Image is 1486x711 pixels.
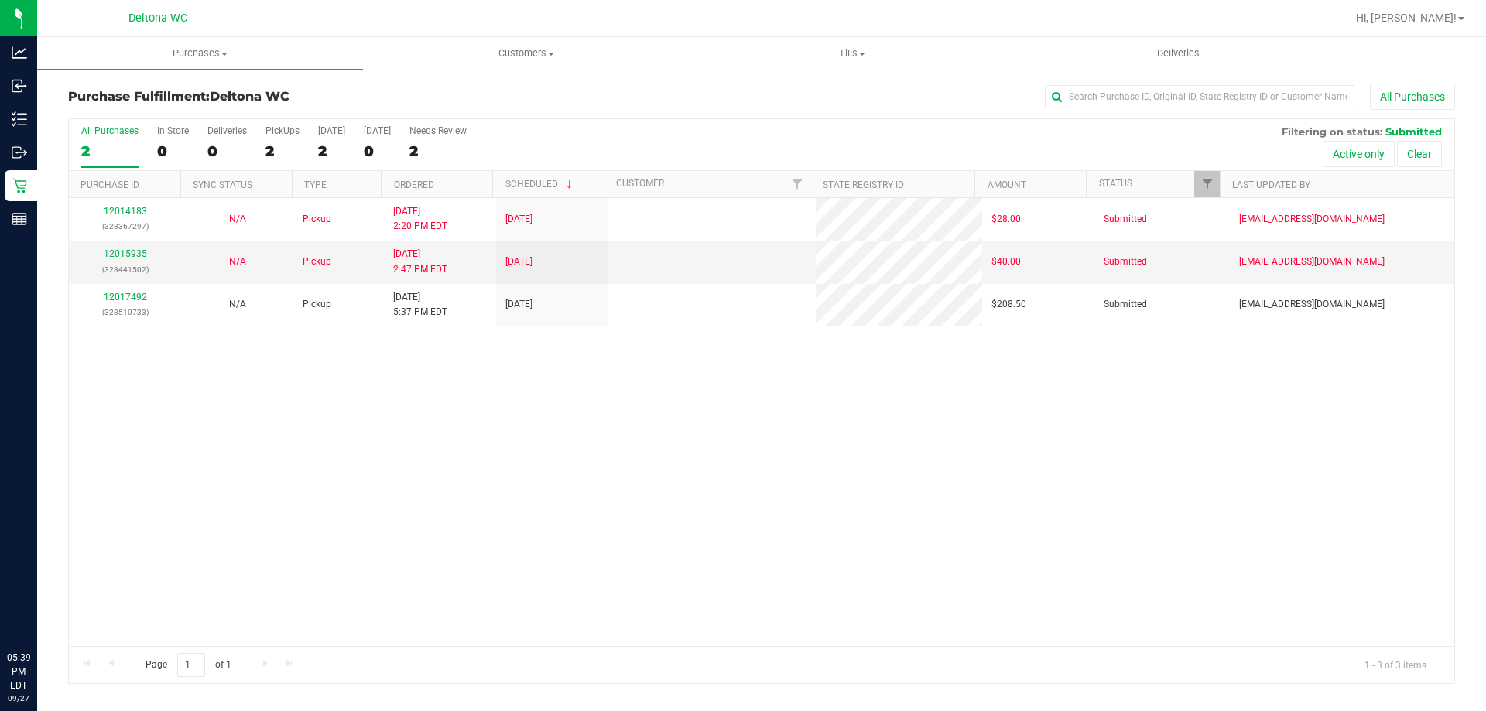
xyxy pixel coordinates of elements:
a: Purchases [37,37,363,70]
inline-svg: Inbound [12,78,27,94]
h3: Purchase Fulfillment: [68,90,530,104]
a: Scheduled [505,179,576,190]
div: 2 [81,142,139,160]
inline-svg: Retail [12,178,27,193]
div: PickUps [265,125,300,136]
div: 2 [318,142,345,160]
input: Search Purchase ID, Original ID, State Registry ID or Customer Name... [1045,85,1354,108]
span: [EMAIL_ADDRESS][DOMAIN_NAME] [1239,297,1385,312]
a: Last Updated By [1232,179,1310,190]
span: [DATE] 2:20 PM EDT [393,204,447,234]
span: [EMAIL_ADDRESS][DOMAIN_NAME] [1239,255,1385,269]
iframe: Resource center [15,587,62,634]
span: Submitted [1385,125,1442,138]
button: Clear [1397,141,1442,167]
inline-svg: Inventory [12,111,27,127]
a: 12014183 [104,206,147,217]
inline-svg: Analytics [12,45,27,60]
span: [DATE] 5:37 PM EDT [393,290,447,320]
a: Customer [616,178,664,189]
span: Tills [690,46,1014,60]
inline-svg: Reports [12,211,27,227]
button: N/A [229,212,246,227]
p: 05:39 PM EDT [7,651,30,692]
div: Needs Review [409,125,467,136]
a: Deliveries [1015,37,1341,70]
span: $208.50 [991,297,1026,312]
span: 1 - 3 of 3 items [1352,653,1439,676]
div: 0 [157,142,189,160]
span: [EMAIL_ADDRESS][DOMAIN_NAME] [1239,212,1385,227]
p: (328367297) [78,219,172,234]
a: Amount [988,179,1026,190]
div: 0 [364,142,391,160]
a: Purchase ID [80,179,139,190]
a: Filter [1194,171,1220,197]
span: Deltona WC [128,12,187,25]
span: Deltona WC [210,89,289,104]
a: State Registry ID [823,179,904,190]
button: Active only [1323,141,1395,167]
div: All Purchases [81,125,139,136]
span: [DATE] [505,212,532,227]
span: [DATE] [505,255,532,269]
a: Type [304,179,327,190]
div: 2 [265,142,300,160]
div: [DATE] [364,125,391,136]
a: Sync Status [193,179,252,190]
span: Deliveries [1136,46,1221,60]
a: Ordered [394,179,434,190]
inline-svg: Outbound [12,145,27,160]
span: [DATE] [505,297,532,312]
p: (328510733) [78,305,172,320]
div: 2 [409,142,467,160]
a: Filter [784,171,810,197]
span: Pickup [303,212,331,227]
span: Pickup [303,255,331,269]
span: $28.00 [991,212,1021,227]
a: Status [1099,178,1132,189]
span: Not Applicable [229,299,246,309]
a: 12015935 [104,248,147,259]
span: Submitted [1104,212,1147,227]
span: $40.00 [991,255,1021,269]
a: 12017492 [104,292,147,303]
button: N/A [229,297,246,312]
span: Customers [364,46,688,60]
button: N/A [229,255,246,269]
input: 1 [177,653,205,677]
span: Submitted [1104,255,1147,269]
span: Filtering on status: [1282,125,1382,138]
div: 0 [207,142,247,160]
a: Tills [689,37,1015,70]
a: Customers [363,37,689,70]
p: 09/27 [7,692,30,704]
p: (328441502) [78,262,172,277]
span: [DATE] 2:47 PM EDT [393,247,447,276]
span: Purchases [37,46,363,60]
button: All Purchases [1370,84,1455,110]
span: Not Applicable [229,214,246,224]
div: Deliveries [207,125,247,136]
span: Hi, [PERSON_NAME]! [1356,12,1457,24]
span: Submitted [1104,297,1147,312]
span: Page of 1 [132,653,244,677]
div: [DATE] [318,125,345,136]
span: Not Applicable [229,256,246,267]
span: Pickup [303,297,331,312]
div: In Store [157,125,189,136]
